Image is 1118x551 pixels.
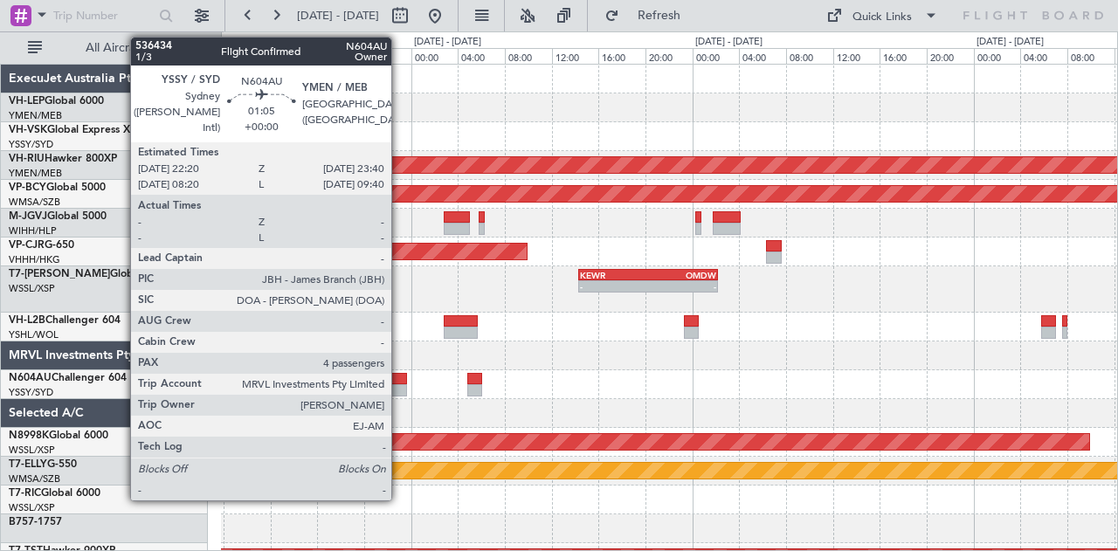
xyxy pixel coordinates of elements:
[9,109,62,122] a: YMEN/MEB
[9,373,52,383] span: N604AU
[458,48,505,64] div: 04:00
[9,488,100,499] a: T7-RICGlobal 6000
[9,315,121,326] a: VH-L2BChallenger 604
[695,35,763,50] div: [DATE] - [DATE]
[9,501,55,514] a: WSSL/XSP
[974,48,1021,64] div: 00:00
[45,42,184,54] span: All Aircraft
[9,517,44,527] span: B757-1
[648,270,716,280] div: OMDW
[364,48,411,64] div: 20:00
[1020,48,1067,64] div: 04:00
[9,154,45,164] span: VH-RIU
[53,3,154,29] input: Trip Number
[9,269,169,279] a: T7-[PERSON_NAME]Global 7500
[9,253,60,266] a: VHHH/HKG
[9,240,45,251] span: VP-CJR
[645,48,693,64] div: 20:00
[9,224,57,238] a: WIHH/HLP
[19,34,190,62] button: All Aircraft
[597,2,701,30] button: Refresh
[623,10,696,22] span: Refresh
[977,35,1044,50] div: [DATE] - [DATE]
[9,196,60,209] a: WMSA/SZB
[739,48,786,64] div: 04:00
[9,459,77,470] a: T7-ELLYG-550
[9,328,59,341] a: YSHL/WOL
[9,315,45,326] span: VH-L2B
[1067,48,1115,64] div: 08:00
[9,488,41,499] span: T7-RIC
[648,281,716,292] div: -
[9,125,47,135] span: VH-VSK
[9,373,127,383] a: N604AUChallenger 604
[9,282,55,295] a: WSSL/XSP
[505,48,552,64] div: 08:00
[580,270,648,280] div: KEWR
[9,183,106,193] a: VP-BCYGlobal 5000
[9,459,47,470] span: T7-ELLY
[224,35,292,50] div: [DATE] - [DATE]
[598,48,645,64] div: 16:00
[9,472,60,486] a: WMSA/SZB
[9,430,49,441] span: N8998K
[9,183,46,193] span: VP-BCY
[9,125,143,135] a: VH-VSKGlobal Express XRS
[927,48,974,64] div: 20:00
[9,154,117,164] a: VH-RIUHawker 800XP
[411,48,459,64] div: 00:00
[271,48,318,64] div: 12:00
[852,9,912,26] div: Quick Links
[833,48,880,64] div: 12:00
[580,281,648,292] div: -
[786,48,833,64] div: 08:00
[9,430,108,441] a: N8998KGlobal 6000
[9,167,62,180] a: YMEN/MEB
[552,48,599,64] div: 12:00
[818,2,947,30] button: Quick Links
[9,211,47,222] span: M-JGVJ
[9,240,74,251] a: VP-CJRG-650
[693,48,740,64] div: 00:00
[9,517,62,527] a: B757-1757
[9,96,45,107] span: VH-LEP
[414,35,481,50] div: [DATE] - [DATE]
[9,269,110,279] span: T7-[PERSON_NAME]
[9,444,55,457] a: WSSL/XSP
[9,386,53,399] a: YSSY/SYD
[9,96,104,107] a: VH-LEPGlobal 6000
[9,211,107,222] a: M-JGVJGlobal 5000
[297,8,379,24] span: [DATE] - [DATE]
[224,48,271,64] div: 08:00
[317,48,364,64] div: 16:00
[880,48,927,64] div: 16:00
[9,138,53,151] a: YSSY/SYD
